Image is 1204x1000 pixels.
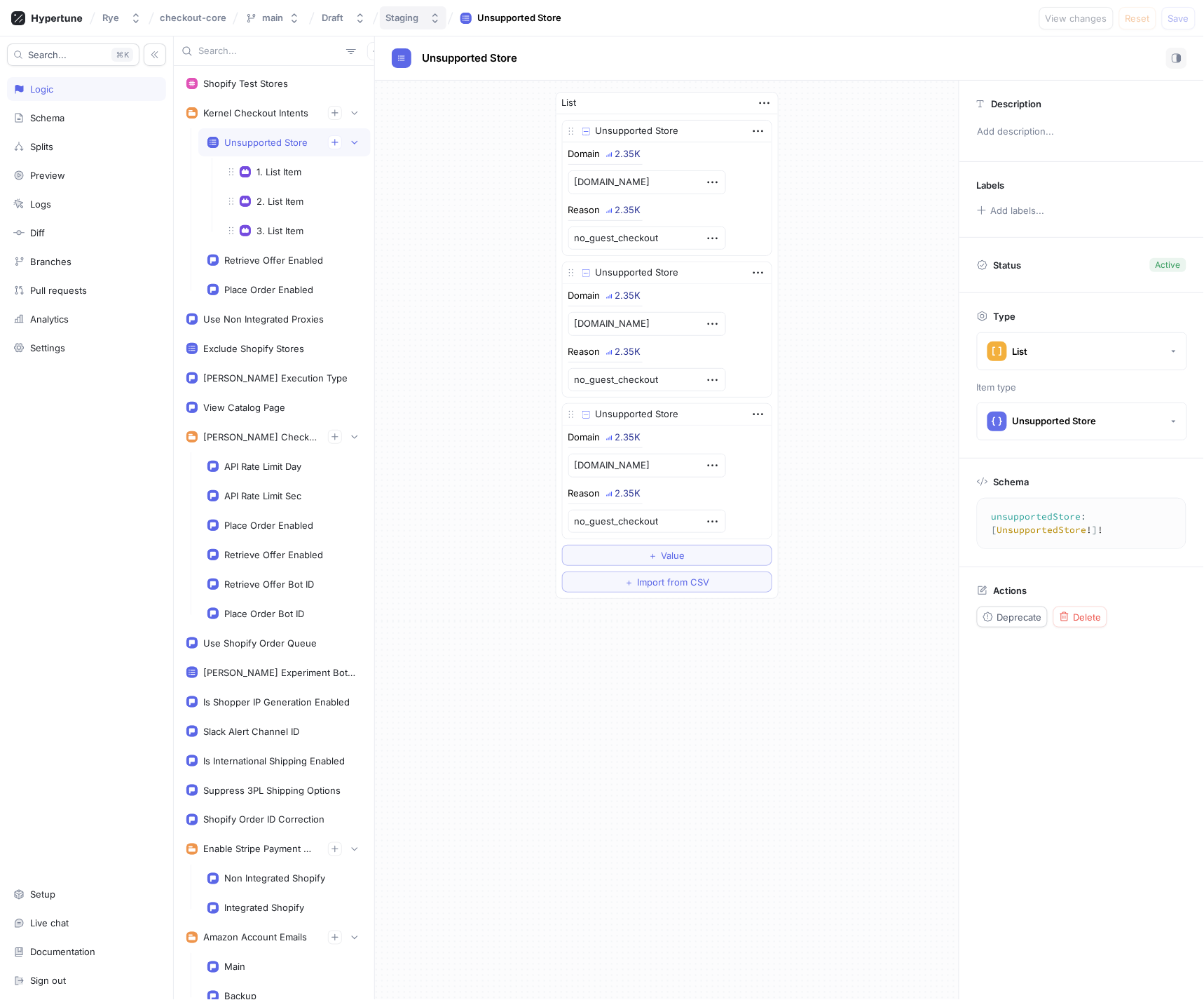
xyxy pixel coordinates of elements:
button: Deprecate [977,607,1048,628]
div: Is Shopper IP Generation Enabled [203,696,350,708]
span: View changes [1046,14,1107,22]
button: Delete [1053,607,1107,628]
div: Unsupported Store [477,11,561,25]
button: Draft [316,6,371,29]
button: View changes [1039,7,1114,29]
div: Logic [30,83,53,95]
div: 2.35K [615,149,641,158]
p: Type [994,311,1016,322]
div: Place Order Enabled [224,284,313,295]
div: Domain [568,291,601,300]
div: [PERSON_NAME] Checkout Intents [203,431,317,442]
div: 2.35K [615,205,641,215]
button: main [240,6,306,29]
div: Place Order Bot ID [224,608,304,619]
button: Staging [380,6,446,29]
button: Unsupported Store [977,403,1187,440]
div: Rye [102,12,119,24]
span: Reset [1126,14,1150,22]
div: Kernel Checkout Intents [203,107,308,119]
div: Exclude Shopify Stores [203,343,304,354]
span: Search... [28,50,67,59]
span: checkout-core [160,13,226,22]
div: Unsupported Store [596,407,679,421]
button: Save [1162,7,1196,29]
div: Unsupported Store [596,124,679,138]
div: Enable Stripe Payment Cards [203,844,317,855]
span: ＋ [649,551,658,560]
span: ＋ [624,578,634,586]
button: ＋Value [562,545,772,566]
button: Rye [97,6,147,29]
div: Diff [30,227,45,238]
div: Reason [568,347,601,356]
div: Is International Shipping Enabled [203,755,345,766]
div: 2.35K [615,347,641,356]
div: [PERSON_NAME] Experiment Bot I Ds [203,667,356,678]
div: Preview [30,170,65,181]
div: Unsupported Store [596,266,679,280]
div: Reason [568,205,601,215]
p: Schema [994,476,1029,487]
p: Add description... [971,120,1192,144]
div: Main [224,961,245,973]
div: List [562,96,577,110]
div: Shopify Order ID Correction [203,814,324,825]
div: 3. List Item [256,225,303,236]
textarea: no_guest_checkout [568,510,726,534]
div: Reason [568,489,601,498]
div: Place Order Enabled [224,520,313,531]
div: 2. List Item [256,196,303,207]
p: Labels [977,180,1005,191]
textarea: no_guest_checkout [568,227,726,250]
div: Documentation [30,947,95,958]
div: List [1013,346,1028,358]
span: Save [1168,14,1189,22]
div: Staging [385,12,418,24]
div: Active [1156,259,1181,271]
textarea: [DOMAIN_NAME] [568,170,726,194]
div: Use Non Integrated Proxies [203,313,324,325]
a: Documentation [7,940,166,964]
div: Unsupported Store [1013,415,1097,427]
div: Domain [568,149,601,158]
div: Shopify Test Stores [203,78,288,89]
div: Non Integrated Shopify [224,873,325,884]
div: Setup [30,889,55,900]
div: Slack Alert Channel ID [203,726,299,737]
div: Settings [30,342,65,353]
div: Domain [568,433,601,442]
span: Import from CSV [637,578,709,586]
div: 1. List Item [256,166,301,177]
p: Description [992,98,1042,109]
p: Actions [994,585,1027,596]
span: Unsupported Store [422,53,517,64]
div: Use Shopify Order Queue [203,637,317,649]
span: Deprecate [997,613,1042,621]
div: Splits [30,141,53,152]
button: Add labels... [972,201,1049,219]
button: ＋Import from CSV [562,572,772,593]
input: Search... [198,44,341,58]
div: Integrated Shopify [224,903,304,914]
textarea: [DOMAIN_NAME] [568,312,726,336]
p: Status [994,255,1022,275]
textarea: no_guest_checkout [568,368,726,392]
div: Retrieve Offer Bot ID [224,579,314,590]
div: API Rate Limit Sec [224,490,301,501]
div: 2.35K [615,489,641,498]
div: Sign out [30,975,66,987]
div: Draft [322,12,343,24]
span: Delete [1074,613,1102,621]
div: Schema [30,112,64,123]
div: main [262,12,283,24]
button: Reset [1119,7,1156,29]
div: Unsupported Store [224,137,308,148]
div: Live chat [30,918,69,929]
span: Value [662,551,685,560]
button: Search...K [7,43,139,66]
div: Pull requests [30,285,87,296]
div: Amazon Account Emails [203,932,307,943]
div: 2.35K [615,291,641,300]
div: [PERSON_NAME] Execution Type [203,372,348,384]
